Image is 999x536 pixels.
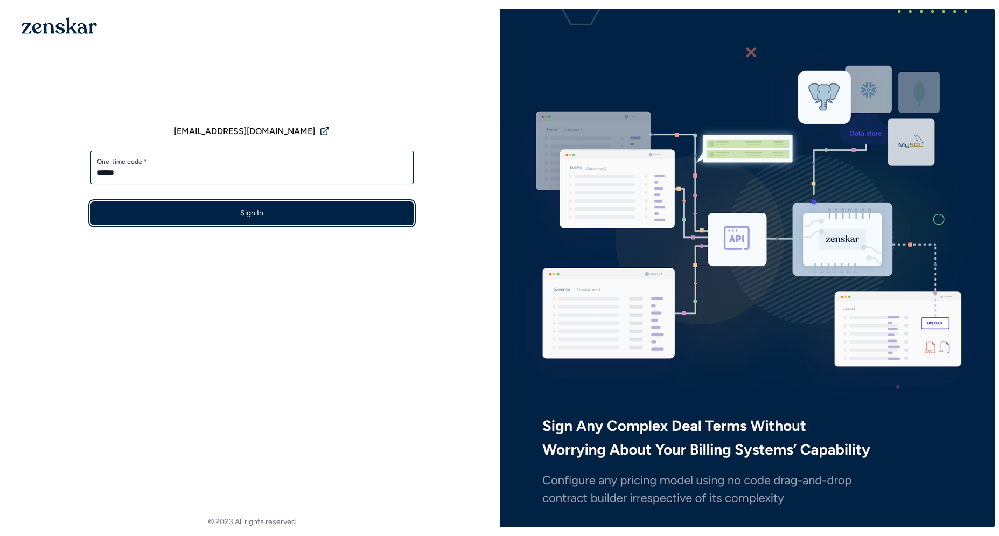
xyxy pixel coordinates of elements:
[90,201,414,225] button: Sign In
[97,157,407,166] label: One-time code *
[22,17,97,34] img: 1OGAJ2xQqyY4LXKgY66KYq0eOWRCkrZdAb3gUhuVAqdWPZE9SRJmCz+oDMSn4zDLXe31Ii730ItAGKgCKgCCgCikA4Av8PJUP...
[4,517,500,527] footer: © 2023 All rights reserved
[174,125,315,138] span: [EMAIL_ADDRESS][DOMAIN_NAME]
